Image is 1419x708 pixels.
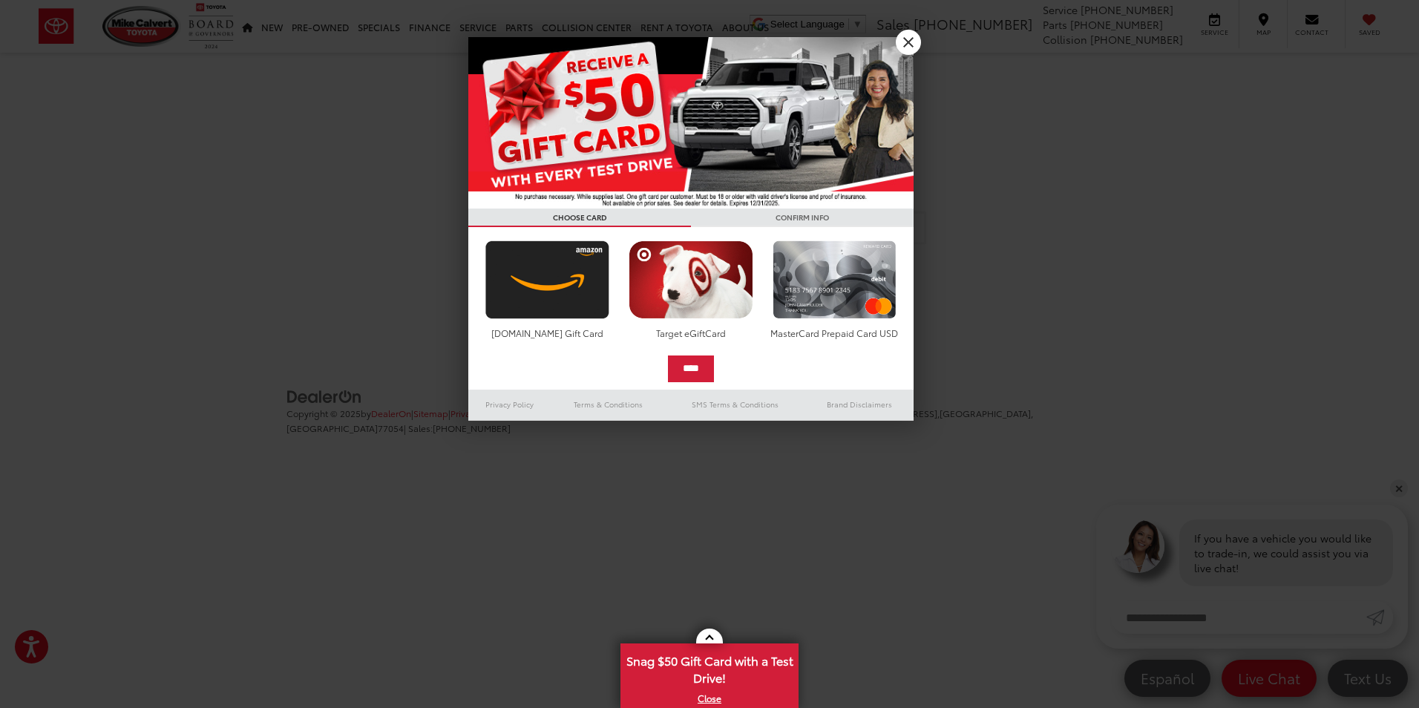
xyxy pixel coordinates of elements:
[622,645,797,690] span: Snag $50 Gift Card with a Test Drive!
[691,209,914,227] h3: CONFIRM INFO
[665,396,805,413] a: SMS Terms & Conditions
[625,327,756,339] div: Target eGiftCard
[551,396,665,413] a: Terms & Conditions
[805,396,914,413] a: Brand Disclaimers
[482,327,613,339] div: [DOMAIN_NAME] Gift Card
[468,37,914,209] img: 55838_top_625864.jpg
[769,240,900,319] img: mastercard.png
[769,327,900,339] div: MasterCard Prepaid Card USD
[625,240,756,319] img: targetcard.png
[468,396,551,413] a: Privacy Policy
[468,209,691,227] h3: CHOOSE CARD
[482,240,613,319] img: amazoncard.png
